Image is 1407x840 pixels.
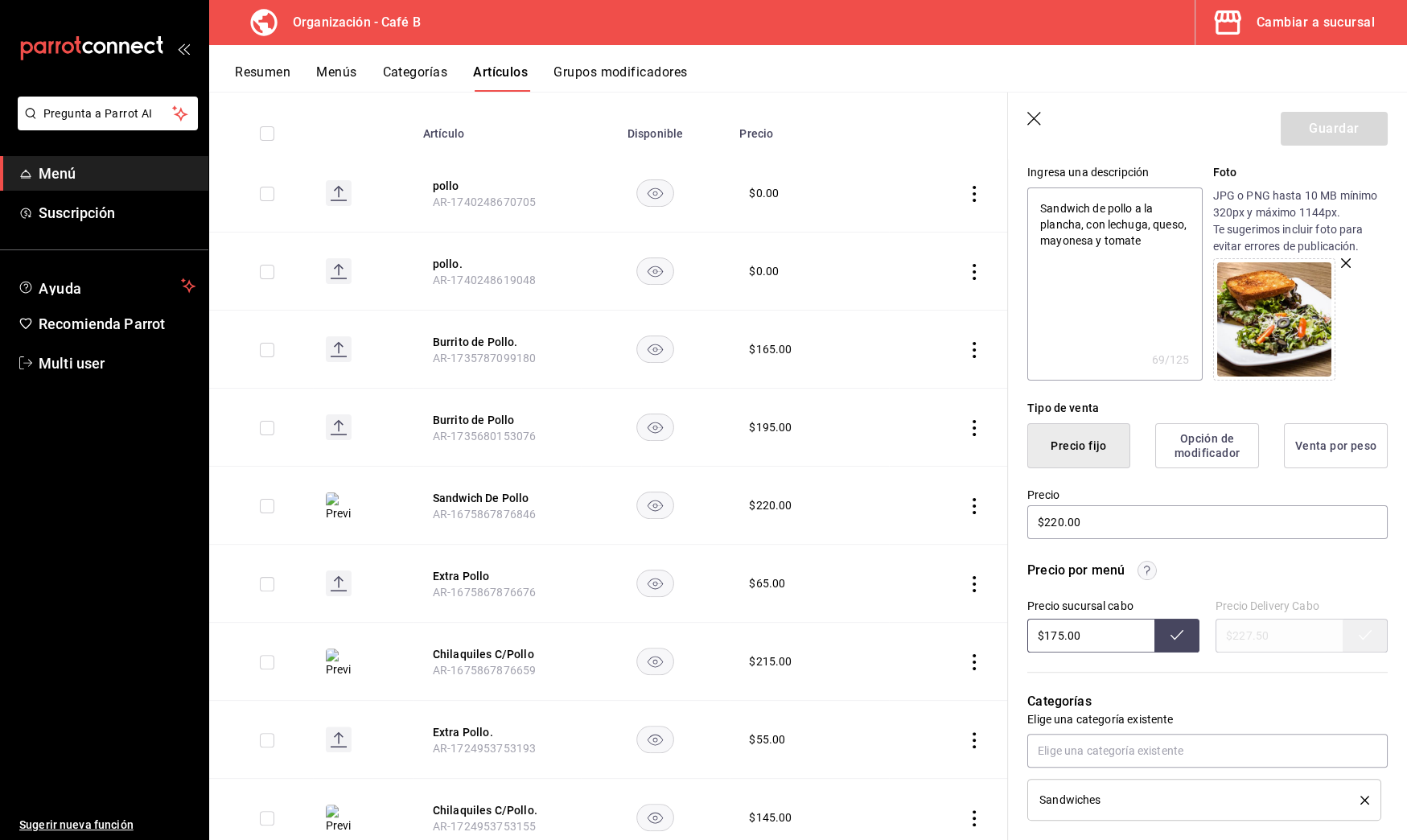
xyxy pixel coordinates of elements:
th: Artículo [413,103,581,154]
span: Sugerir nueva función [19,817,195,834]
input: Elige una categoría existente [1027,734,1388,768]
span: Ayuda [39,276,175,295]
button: availability-product [636,336,674,363]
div: $ 195.00 [749,419,792,435]
button: actions [966,576,982,592]
img: Preview [1217,262,1331,377]
button: Pregunta a Parrot AI [18,97,198,130]
button: Precio fijo [1027,423,1130,468]
button: Artículos [473,64,528,92]
button: availability-product [636,414,674,441]
button: Resumen [235,64,290,92]
button: Opción de modificador [1155,423,1259,468]
label: Precio [1027,489,1388,500]
button: actions [966,264,982,280]
div: $ 165.00 [749,341,792,357]
span: AR-1724953753193 [433,742,536,755]
button: Venta por peso [1284,423,1388,468]
button: edit-product-location [433,568,562,584]
span: AR-1735787099180 [433,352,536,364]
span: Sandwiches [1039,794,1101,805]
div: $ 55.00 [749,731,785,747]
input: Sin ajuste [1027,619,1154,653]
button: edit-product-location [433,178,562,194]
button: Grupos modificadores [553,64,687,92]
button: actions [966,186,982,202]
div: Ingresa una descripción [1027,164,1202,181]
div: $ 220.00 [749,497,792,513]
p: JPG o PNG hasta 10 MB mínimo 320px y máximo 1144px. Te sugerimos incluir foto para evitar errores... [1213,187,1388,255]
span: AR-1740248670705 [433,196,536,208]
p: Foto [1213,164,1388,181]
button: edit-product-location [433,802,562,818]
div: navigation tabs [235,64,1407,92]
p: Elige una categoría existente [1027,711,1388,727]
div: Tipo de venta [1027,400,1388,417]
span: AR-1735680153076 [433,430,536,443]
button: actions [966,342,982,358]
button: actions [966,654,982,670]
span: Menú [39,163,195,184]
span: AR-1675867876846 [433,508,536,521]
button: availability-product [636,726,674,753]
button: edit-product-location [433,646,562,662]
button: edit-product-location [433,490,562,506]
div: $ 215.00 [749,653,792,669]
div: 69 /125 [1152,352,1190,368]
th: Precio [730,103,888,154]
span: AR-1675867876676 [433,586,536,599]
button: Categorías [383,64,448,92]
div: Precio sucursal cabo [1027,599,1199,612]
button: availability-product [636,179,674,207]
input: $0.00 [1027,505,1388,539]
span: AR-1675867876659 [433,664,536,677]
button: edit-product-location [433,412,562,428]
button: delete [1349,796,1369,805]
button: open_drawer_menu [177,42,190,55]
div: $ 145.00 [749,809,792,826]
div: $ 0.00 [749,263,779,279]
button: actions [966,498,982,514]
a: Pregunta a Parrot AI [11,117,198,134]
span: AR-1740248619048 [433,274,536,286]
button: availability-product [636,492,674,519]
button: availability-product [636,570,674,597]
div: Cambiar a sucursal [1257,11,1375,34]
span: Suscripción [39,202,195,224]
button: edit-product-location [433,334,562,350]
div: $ 0.00 [749,185,779,201]
span: Multi user [39,352,195,374]
button: Menús [316,64,356,92]
img: Preview [326,492,352,521]
button: actions [966,810,982,826]
button: actions [966,732,982,748]
img: Preview [326,805,352,834]
button: edit-product-location [433,256,562,272]
button: availability-product [636,804,674,831]
img: Preview [326,649,352,677]
h3: Organización - Café B [280,13,421,32]
button: edit-product-location [433,724,562,740]
span: Recomienda Parrot [39,313,195,335]
p: Categorías [1027,692,1388,711]
button: availability-product [636,648,674,675]
div: Precio por menú [1027,561,1125,580]
span: AR-1724953753155 [433,820,536,833]
button: availability-product [636,257,674,285]
div: $ 65.00 [749,575,785,591]
button: actions [966,420,982,436]
th: Disponible [581,103,730,154]
span: Pregunta a Parrot AI [43,105,173,122]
